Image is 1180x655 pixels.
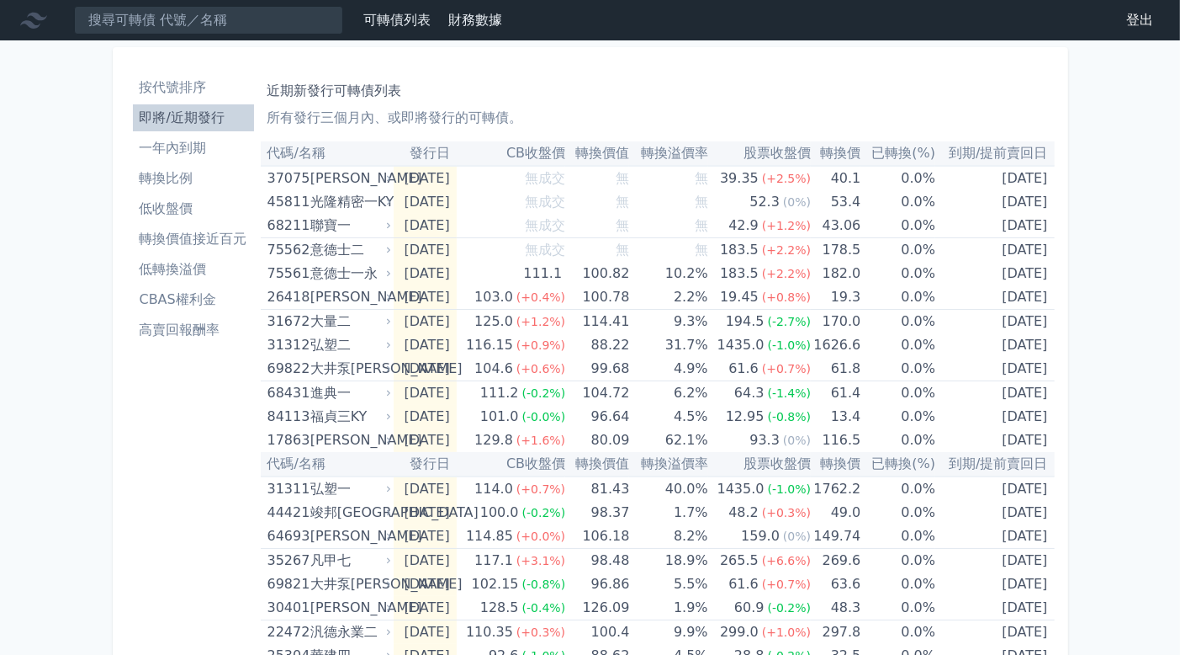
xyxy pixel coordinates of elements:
td: [DATE] [394,190,456,214]
div: 64.3 [731,381,768,405]
div: 68431 [267,381,306,405]
td: 61.4 [811,381,860,406]
span: 無成交 [525,194,565,210]
a: 可轉債列表 [363,12,431,28]
td: 116.5 [811,429,860,452]
div: 111.2 [477,381,522,405]
td: 4.5% [629,405,707,429]
td: [DATE] [935,405,1054,429]
a: 一年內到期 [133,135,254,162]
td: 13.4 [811,405,860,429]
td: [DATE] [935,620,1054,645]
td: [DATE] [935,190,1054,214]
div: [PERSON_NAME] [310,429,388,452]
span: (+0.6%) [516,362,565,375]
td: [DATE] [394,477,456,501]
td: [DATE] [935,333,1054,357]
td: 0.0% [860,572,935,596]
p: 所有發行三個月內、或即將發行的可轉債。 [267,108,1048,128]
th: 已轉換(%) [860,452,935,477]
div: [PERSON_NAME] [310,596,388,620]
td: [DATE] [394,214,456,238]
div: [PERSON_NAME] [310,525,388,548]
div: 凡甲七 [310,549,388,572]
td: 18.9% [629,549,707,573]
td: 96.64 [565,405,629,429]
span: (-0.4%) [522,601,566,615]
div: 1435.0 [714,333,768,357]
span: (-0.2%) [522,386,566,400]
td: 88.22 [565,333,629,357]
div: 聯寶一 [310,214,388,237]
span: 無 [616,242,629,258]
td: 2.2% [629,285,707,310]
li: 低收盤價 [133,199,254,219]
div: 183.5 [717,262,762,285]
li: 低轉換溢價 [133,259,254,280]
td: 61.8 [811,357,860,381]
div: 進典一 [310,381,388,405]
div: 75561 [267,262,306,285]
div: 聊天小工具 [1096,574,1180,655]
td: 48.3 [811,596,860,620]
td: 297.8 [811,620,860,645]
span: (+0.3%) [762,506,811,519]
td: 106.18 [565,525,629,549]
td: 0.0% [860,596,935,620]
td: [DATE] [394,572,456,596]
div: 48.2 [725,501,762,525]
th: 轉換價值 [565,141,629,166]
td: 0.0% [860,333,935,357]
span: (-1.0%) [768,482,812,496]
div: 194.5 [722,310,768,333]
td: 0.0% [860,166,935,190]
td: 98.37 [565,501,629,525]
a: 低收盤價 [133,195,254,222]
a: 高賣回報酬率 [133,317,254,343]
div: 68211 [267,214,306,237]
td: 19.3 [811,285,860,310]
span: (+0.4%) [516,290,565,304]
td: 114.41 [565,310,629,334]
div: 101.0 [477,405,522,429]
td: 0.0% [860,310,935,334]
span: 無成交 [525,170,565,186]
a: 即將/近期發行 [133,104,254,131]
td: [DATE] [935,501,1054,525]
div: 31672 [267,310,306,333]
a: 按代號排序 [133,74,254,101]
li: 一年內到期 [133,138,254,158]
td: 63.6 [811,572,860,596]
td: [DATE] [935,525,1054,549]
td: 0.0% [860,405,935,429]
td: 9.9% [629,620,707,645]
td: 1626.6 [811,333,860,357]
td: [DATE] [394,405,456,429]
span: 無成交 [525,242,565,258]
span: (-0.8%) [768,410,812,423]
span: (-1.4%) [768,386,812,400]
h1: 近期新發行可轉債列表 [267,81,1048,101]
td: 99.68 [565,357,629,381]
div: 福貞三KY [310,405,388,429]
div: [PERSON_NAME] [310,167,388,190]
td: [DATE] [394,166,456,190]
div: 37075 [267,167,306,190]
div: 84113 [267,405,306,429]
span: (+1.0%) [762,626,811,639]
div: 111.1 [520,262,565,285]
td: [DATE] [394,596,456,620]
td: 1.9% [629,596,707,620]
span: (-2.7%) [768,315,812,328]
div: 大井泵[PERSON_NAME] [310,357,388,381]
th: 股票收盤價 [708,141,811,166]
td: 126.09 [565,596,629,620]
td: 1762.2 [811,477,860,501]
td: 104.72 [565,381,629,406]
td: 100.82 [565,262,629,285]
div: 弘塑一 [310,477,388,501]
div: 22472 [267,620,306,644]
div: 1435.0 [714,477,768,501]
td: [DATE] [935,596,1054,620]
span: (+1.6%) [516,434,565,447]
